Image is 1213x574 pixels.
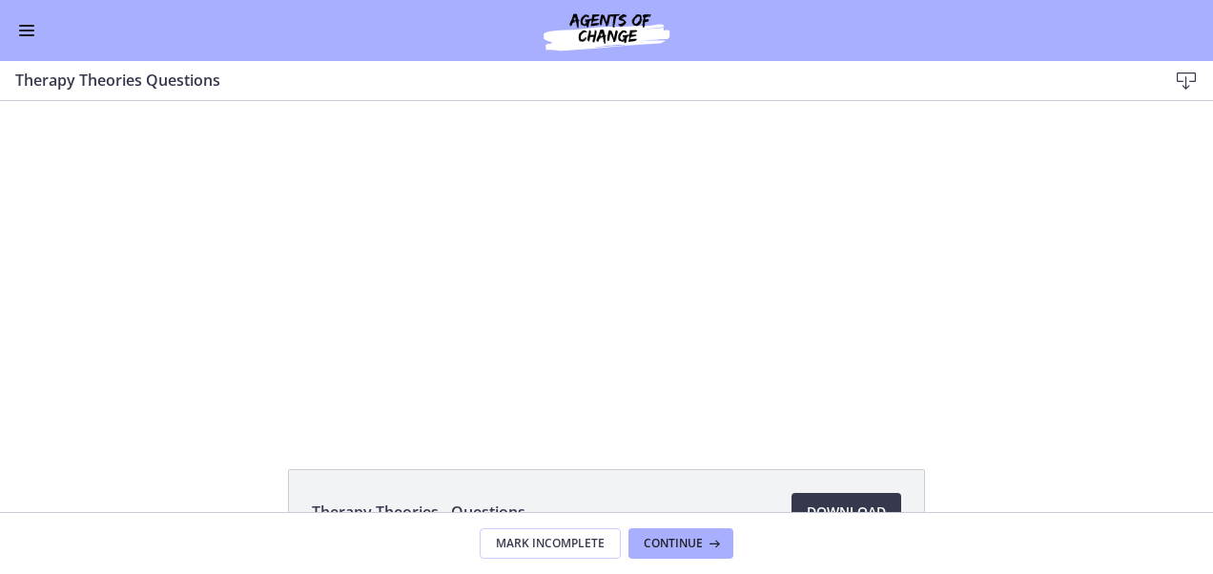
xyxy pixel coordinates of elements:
[480,528,621,559] button: Mark Incomplete
[15,69,1137,92] h3: Therapy Theories Questions
[792,493,901,531] a: Download
[492,8,721,53] img: Agents of Change
[628,528,733,559] button: Continue
[807,501,886,523] span: Download
[312,501,525,523] span: Therapy Theories - Questions
[15,19,38,42] button: Enable menu
[496,536,605,551] span: Mark Incomplete
[644,536,703,551] span: Continue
